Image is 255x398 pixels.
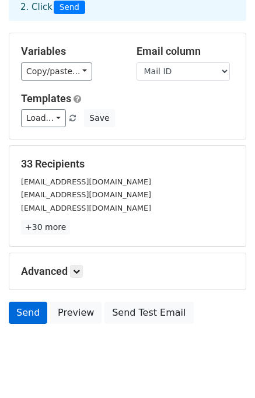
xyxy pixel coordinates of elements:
[50,302,102,324] a: Preview
[197,342,255,398] iframe: Chat Widget
[104,302,193,324] a: Send Test Email
[9,302,47,324] a: Send
[54,1,85,15] span: Send
[21,265,234,278] h5: Advanced
[21,45,119,58] h5: Variables
[21,92,71,104] a: Templates
[137,45,235,58] h5: Email column
[21,204,151,212] small: [EMAIL_ADDRESS][DOMAIN_NAME]
[21,62,92,81] a: Copy/paste...
[21,177,151,186] small: [EMAIL_ADDRESS][DOMAIN_NAME]
[21,158,234,170] h5: 33 Recipients
[21,220,70,235] a: +30 more
[21,190,151,199] small: [EMAIL_ADDRESS][DOMAIN_NAME]
[21,109,66,127] a: Load...
[84,109,114,127] button: Save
